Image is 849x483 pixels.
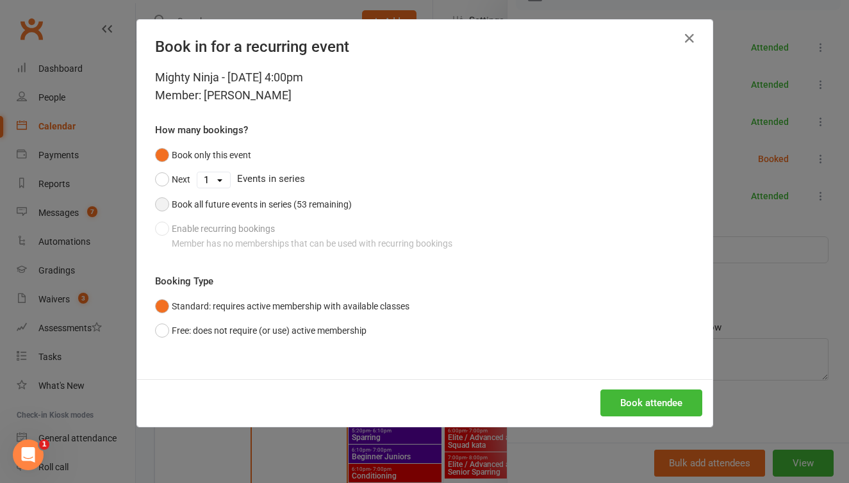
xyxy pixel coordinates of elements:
button: Close [679,28,700,49]
iframe: Intercom live chat [13,439,44,470]
button: Book all future events in series (53 remaining) [155,192,352,217]
button: Book attendee [600,389,702,416]
button: Free: does not require (or use) active membership [155,318,367,343]
div: Events in series [155,167,695,192]
label: Booking Type [155,274,213,289]
button: Next [155,167,190,192]
label: How many bookings? [155,122,248,138]
button: Book only this event [155,143,251,167]
div: Mighty Ninja - [DATE] 4:00pm Member: [PERSON_NAME] [155,69,695,104]
button: Standard: requires active membership with available classes [155,294,409,318]
h4: Book in for a recurring event [155,38,695,56]
div: Book all future events in series (53 remaining) [172,197,352,211]
span: 1 [39,439,49,450]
